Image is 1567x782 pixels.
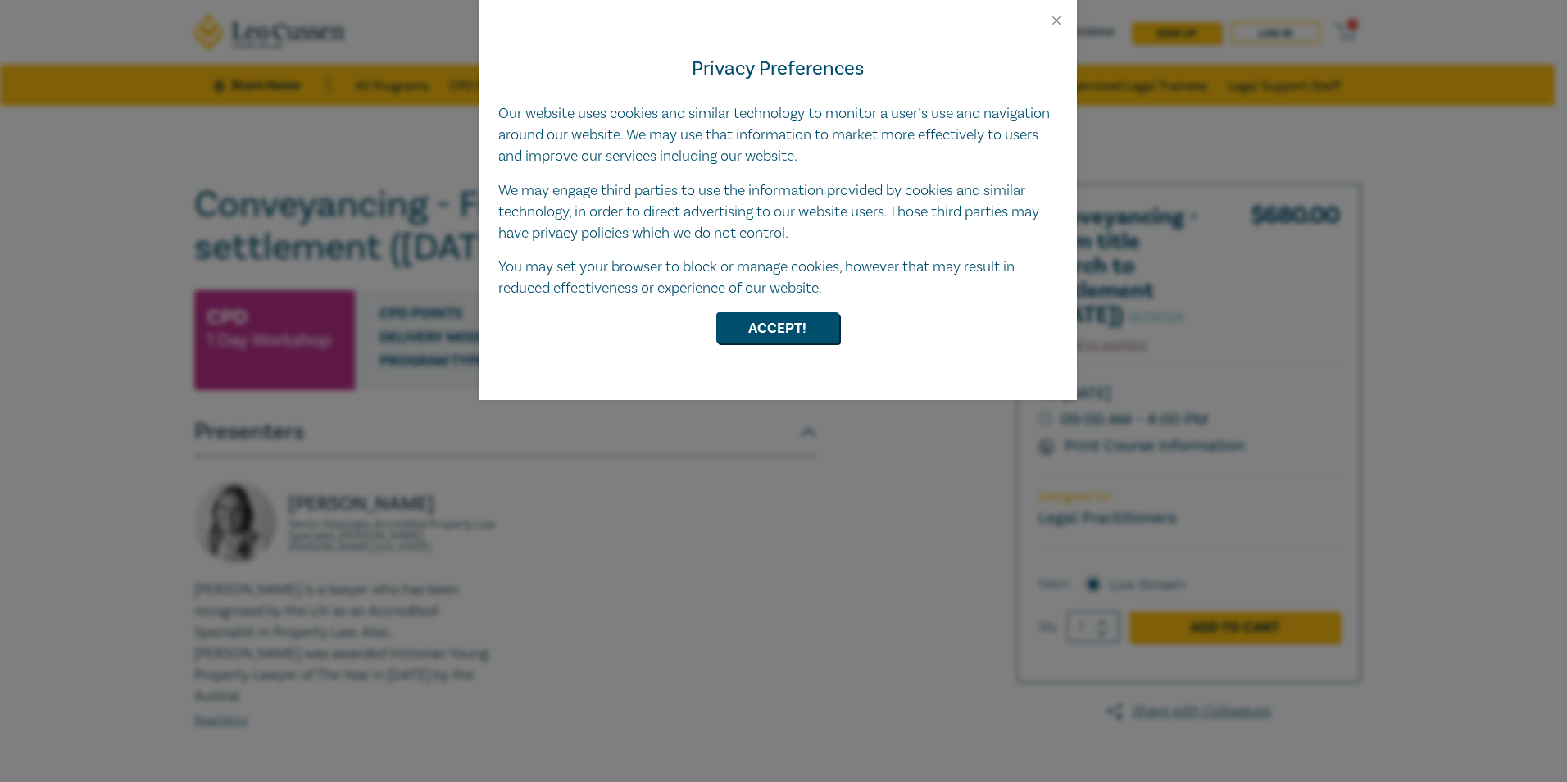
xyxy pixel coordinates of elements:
p: Our website uses cookies and similar technology to monitor a user’s use and navigation around our... [498,103,1057,167]
p: You may set your browser to block or manage cookies, however that may result in reduced effective... [498,257,1057,299]
button: Close [1049,13,1064,28]
button: Accept! [716,312,839,343]
h4: Privacy Preferences [498,54,1057,84]
p: We may engage third parties to use the information provided by cookies and similar technology, in... [498,180,1057,244]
